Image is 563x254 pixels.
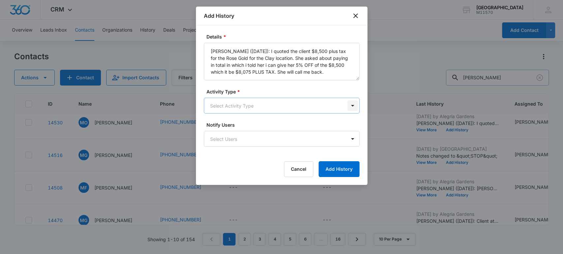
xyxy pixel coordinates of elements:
[204,43,360,80] textarea: [PERSON_NAME] ([DATE]): I quoted the client $8,500 plus tax for the Rose Gold for the Clay locati...
[206,121,362,128] label: Notify Users
[319,161,360,177] button: Add History
[284,161,313,177] button: Cancel
[352,12,360,20] button: close
[206,33,362,40] label: Details
[204,12,234,20] h1: Add History
[206,88,362,95] label: Activity Type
